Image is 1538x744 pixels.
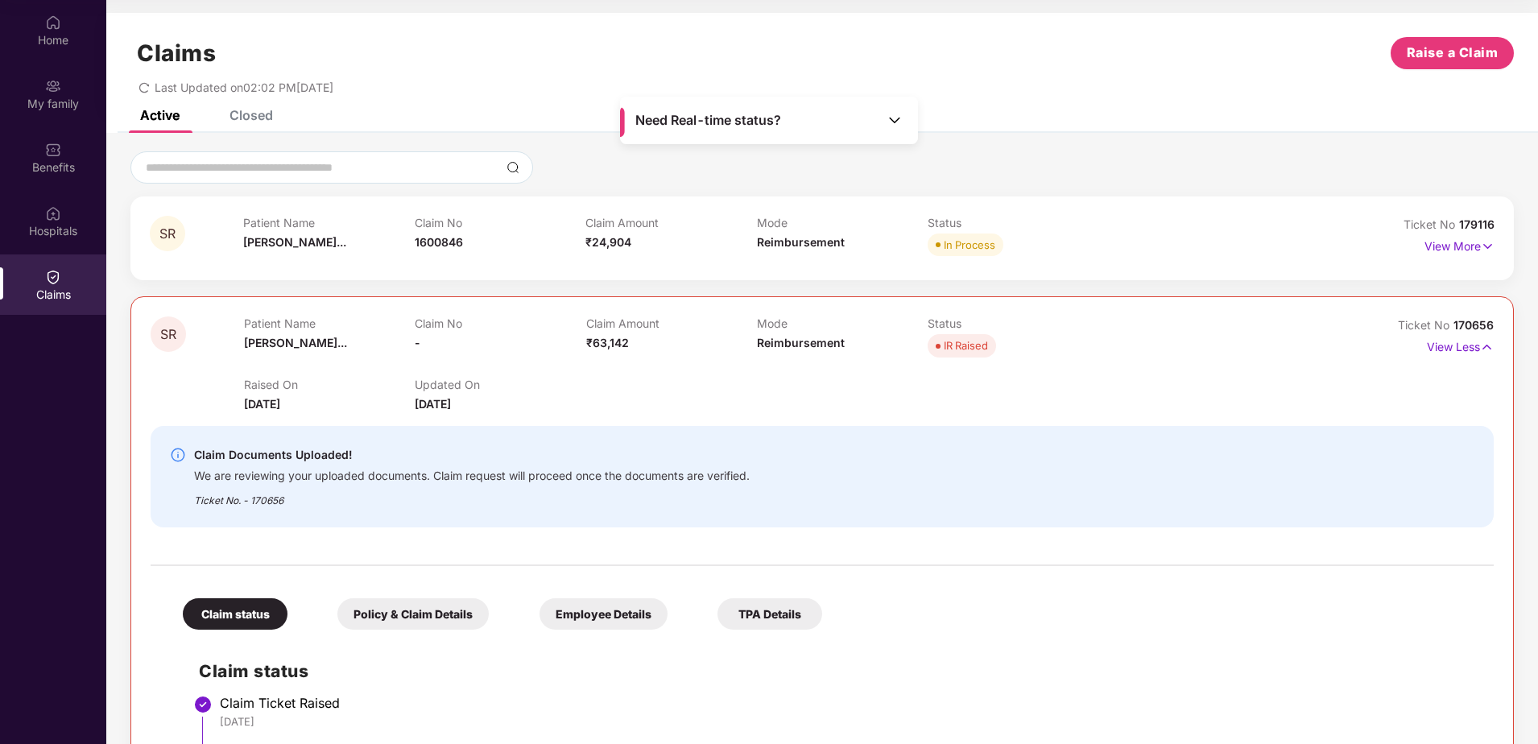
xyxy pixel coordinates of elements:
span: Raise a Claim [1407,43,1499,63]
img: svg+xml;base64,PHN2ZyBpZD0iQ2xhaW0iIHhtbG5zPSJodHRwOi8vd3d3LnczLm9yZy8yMDAwL3N2ZyIgd2lkdGg9IjIwIi... [45,269,61,285]
h1: Claims [137,39,216,67]
div: Employee Details [540,598,668,630]
p: View Less [1427,334,1494,356]
p: View More [1424,234,1495,255]
span: redo [139,81,150,94]
p: Claim No [415,216,586,229]
span: Ticket No [1398,318,1453,332]
h2: Claim status [199,658,1478,684]
img: svg+xml;base64,PHN2ZyB3aWR0aD0iMjAiIGhlaWdodD0iMjAiIHZpZXdCb3g9IjAgMCAyMCAyMCIgZmlsbD0ibm9uZSIgeG... [45,78,61,94]
span: 170656 [1453,318,1494,332]
p: Claim Amount [586,316,757,330]
img: svg+xml;base64,PHN2ZyB4bWxucz0iaHR0cDovL3d3dy53My5vcmcvMjAwMC9zdmciIHdpZHRoPSIxNyIgaGVpZ2h0PSIxNy... [1480,338,1494,356]
div: Ticket No. - 170656 [194,483,750,508]
div: Closed [229,107,273,123]
img: svg+xml;base64,PHN2ZyBpZD0iSW5mby0yMHgyMCIgeG1sbnM9Imh0dHA6Ly93d3cudzMub3JnLzIwMDAvc3ZnIiB3aWR0aD... [170,447,186,463]
img: svg+xml;base64,PHN2ZyBpZD0iU3RlcC1Eb25lLTMyeDMyIiB4bWxucz0iaHR0cDovL3d3dy53My5vcmcvMjAwMC9zdmciIH... [193,695,213,714]
span: [PERSON_NAME]... [243,235,346,249]
span: Reimbursement [757,336,845,349]
p: Claim No [415,316,585,330]
div: We are reviewing your uploaded documents. Claim request will proceed once the documents are verif... [194,465,750,483]
p: Status [928,316,1098,330]
p: Updated On [415,378,585,391]
p: Status [928,216,1099,229]
span: [DATE] [244,397,280,411]
span: Need Real-time status? [635,112,781,129]
span: [DATE] [415,397,451,411]
span: - [415,336,420,349]
div: Active [140,107,180,123]
img: svg+xml;base64,PHN2ZyB4bWxucz0iaHR0cDovL3d3dy53My5vcmcvMjAwMC9zdmciIHdpZHRoPSIxNyIgaGVpZ2h0PSIxNy... [1481,238,1495,255]
span: Ticket No [1404,217,1459,231]
div: TPA Details [717,598,822,630]
button: Raise a Claim [1391,37,1514,69]
div: [DATE] [220,714,1478,729]
span: ₹24,904 [585,235,631,249]
img: Toggle Icon [887,112,903,128]
p: Raised On [244,378,415,391]
p: Mode [757,316,928,330]
img: svg+xml;base64,PHN2ZyBpZD0iSG9tZSIgeG1sbnM9Imh0dHA6Ly93d3cudzMub3JnLzIwMDAvc3ZnIiB3aWR0aD0iMjAiIG... [45,14,61,31]
span: Last Updated on 02:02 PM[DATE] [155,81,333,94]
div: Claim Ticket Raised [220,695,1478,711]
img: svg+xml;base64,PHN2ZyBpZD0iU2VhcmNoLTMyeDMyIiB4bWxucz0iaHR0cDovL3d3dy53My5vcmcvMjAwMC9zdmciIHdpZH... [506,161,519,174]
span: Reimbursement [757,235,845,249]
p: Mode [757,216,928,229]
div: In Process [944,237,995,253]
div: Claim Documents Uploaded! [194,445,750,465]
span: 1600846 [415,235,463,249]
span: SR [160,328,176,341]
p: Patient Name [244,316,415,330]
img: svg+xml;base64,PHN2ZyBpZD0iQmVuZWZpdHMiIHhtbG5zPSJodHRwOi8vd3d3LnczLm9yZy8yMDAwL3N2ZyIgd2lkdGg9Ij... [45,142,61,158]
span: ₹63,142 [586,336,629,349]
p: Patient Name [243,216,415,229]
span: 179116 [1459,217,1495,231]
div: IR Raised [944,337,988,353]
img: svg+xml;base64,PHN2ZyBpZD0iSG9zcGl0YWxzIiB4bWxucz0iaHR0cDovL3d3dy53My5vcmcvMjAwMC9zdmciIHdpZHRoPS... [45,205,61,221]
span: [PERSON_NAME]... [244,336,347,349]
p: Claim Amount [585,216,757,229]
div: Policy & Claim Details [337,598,489,630]
span: SR [159,227,176,241]
div: Claim status [183,598,287,630]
